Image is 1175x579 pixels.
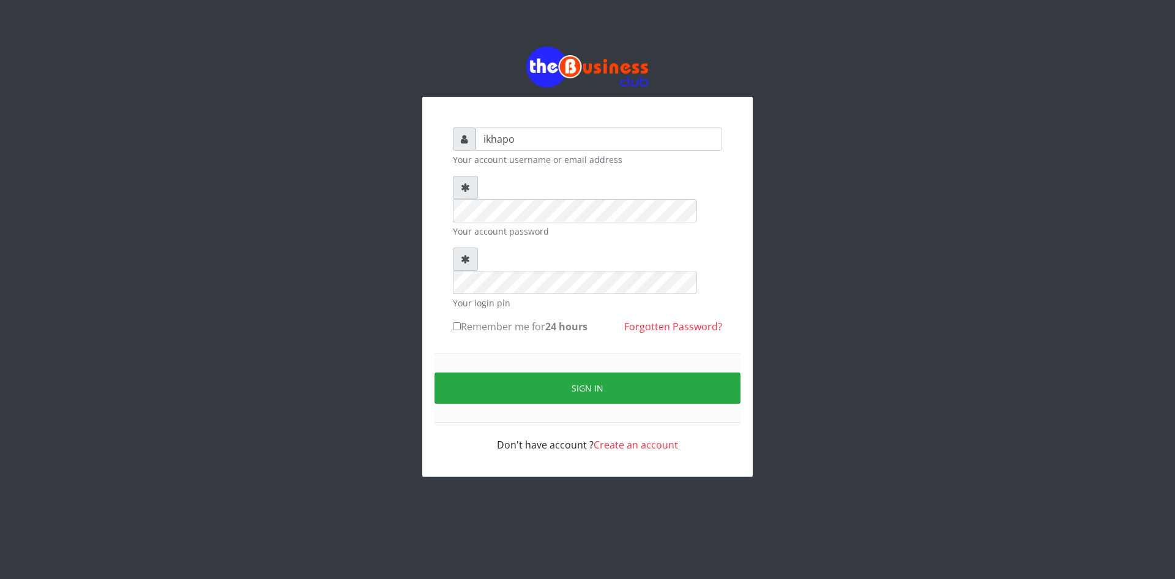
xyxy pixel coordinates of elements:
input: Username or email address [476,127,722,151]
label: Remember me for [453,319,587,334]
div: Don't have account ? [453,423,722,452]
small: Your account password [453,225,722,238]
a: Create an account [594,438,678,452]
small: Your login pin [453,297,722,309]
b: 24 hours [545,320,587,333]
input: Remember me for24 hours [453,322,461,330]
button: Sign in [435,373,740,404]
a: Forgotten Password? [624,320,722,333]
small: Your account username or email address [453,153,722,166]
